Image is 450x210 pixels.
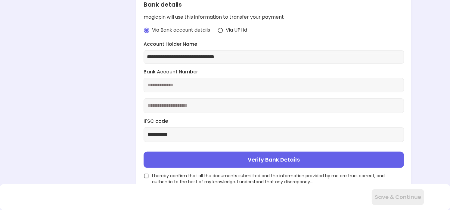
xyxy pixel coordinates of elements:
button: Verify Bank Details [144,152,404,168]
img: unchecked [144,173,149,179]
span: Via Bank account details [152,27,210,34]
div: magicpin will use this information to transfer your payment [144,14,404,21]
button: Save & Continue [372,189,424,205]
label: Bank Account Number [144,69,404,76]
span: I hereby confirm that all the documents submitted and the information provided by me are true, co... [152,173,404,185]
span: Via UPI Id [226,27,247,34]
img: radio [217,27,223,33]
label: Account Holder Name [144,41,404,48]
label: IFSC code [144,118,404,125]
img: radio [144,27,150,33]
